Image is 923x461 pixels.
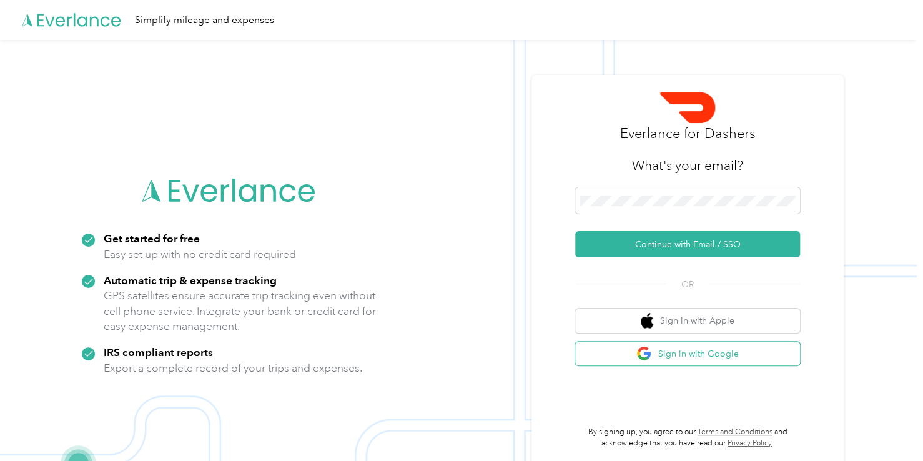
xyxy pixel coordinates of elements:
[575,231,800,257] button: Continue with Email / SSO
[104,345,213,359] strong: IRS compliant reports
[698,427,772,437] a: Terms and Conditions
[666,278,709,291] span: OR
[660,92,714,123] img: group_logo
[632,157,743,174] h3: What's your email?
[620,123,756,144] h3: group-name
[104,232,200,245] strong: Get started for free
[104,247,296,262] p: Easy set up with no credit card required
[575,309,800,333] button: apple logoSign in with Apple
[575,427,800,449] p: By signing up, you agree to our and acknowledge that you have read our .
[104,274,277,287] strong: Automatic trip & expense tracking
[104,288,377,334] p: GPS satellites ensure accurate trip tracking even without cell phone service. Integrate your bank...
[636,346,652,362] img: google logo
[575,342,800,366] button: google logoSign in with Google
[104,360,362,376] p: Export a complete record of your trips and expenses.
[641,313,653,329] img: apple logo
[135,12,274,28] div: Simplify mileage and expenses
[728,439,772,448] a: Privacy Policy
